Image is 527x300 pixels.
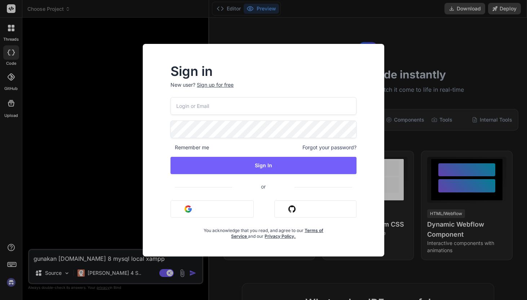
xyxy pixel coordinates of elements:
button: Sign In [170,157,356,174]
div: You acknowledge that you read, and agree to our and our [201,223,325,239]
h2: Sign in [170,65,356,77]
span: or [232,178,294,195]
span: Remember me [170,144,209,151]
input: Login or Email [170,97,356,115]
a: Privacy Policy. [265,233,296,239]
button: Sign in with Google [170,200,254,218]
a: Terms of Service [231,228,323,239]
img: google [185,205,192,213]
button: Sign in with Github [274,200,356,218]
span: Forgot your password? [302,144,356,151]
div: Sign up for free [197,81,234,88]
img: github [288,205,296,213]
p: New user? [170,81,356,97]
